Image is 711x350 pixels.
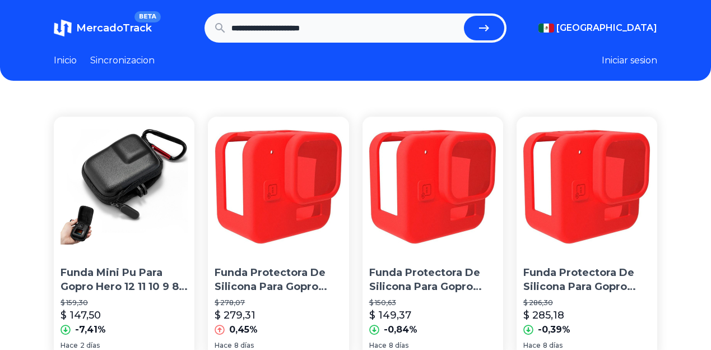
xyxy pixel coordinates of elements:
p: $ 150,63 [369,298,496,307]
span: Hace [523,341,541,350]
span: 8 días [234,341,254,350]
p: $ 159,30 [61,298,188,307]
span: Hace [215,341,232,350]
img: Funda Mini Pu Para Gopro Hero 12 11 10 9 8 7 6 5 Black Case [54,117,194,257]
p: Funda Protectora De Silicona Para Gopro Hero 11 Black Mini [215,266,342,294]
p: $ 147,50 [61,307,101,323]
p: 0,45% [229,323,258,337]
span: 8 días [389,341,408,350]
button: [GEOGRAPHIC_DATA] [538,21,657,35]
p: Funda Protectora De Silicona Para Gopro Hero 11 Black Mini [523,266,650,294]
span: 2 días [80,341,100,350]
p: $ 285,18 [523,307,564,323]
span: 8 días [543,341,563,350]
img: Mexico [538,24,554,33]
span: Hace [61,341,78,350]
img: Funda Protectora De Silicona Para Gopro Hero 11 Black Mini [363,117,503,257]
img: Funda Protectora De Silicona Para Gopro Hero 11 Black Mini [517,117,657,257]
img: Funda Protectora De Silicona Para Gopro Hero 11 Black Mini [208,117,348,257]
p: Funda Protectora De Silicona Para Gopro Hero 11 Black Mini [369,266,496,294]
span: MercadoTrack [76,22,152,34]
p: Funda Mini Pu Para Gopro Hero 12 11 10 9 8 7 6 5 Black Case [61,266,188,294]
p: -0,39% [538,323,570,337]
a: Sincronizacion [90,54,155,67]
a: Inicio [54,54,77,67]
p: $ 279,31 [215,307,255,323]
span: [GEOGRAPHIC_DATA] [556,21,657,35]
span: BETA [134,11,161,22]
a: MercadoTrackBETA [54,19,152,37]
span: Hace [369,341,387,350]
img: MercadoTrack [54,19,72,37]
p: -0,84% [384,323,417,337]
button: Iniciar sesion [602,54,657,67]
p: $ 278,07 [215,298,342,307]
p: -7,41% [75,323,106,337]
p: $ 286,30 [523,298,650,307]
p: $ 149,37 [369,307,411,323]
